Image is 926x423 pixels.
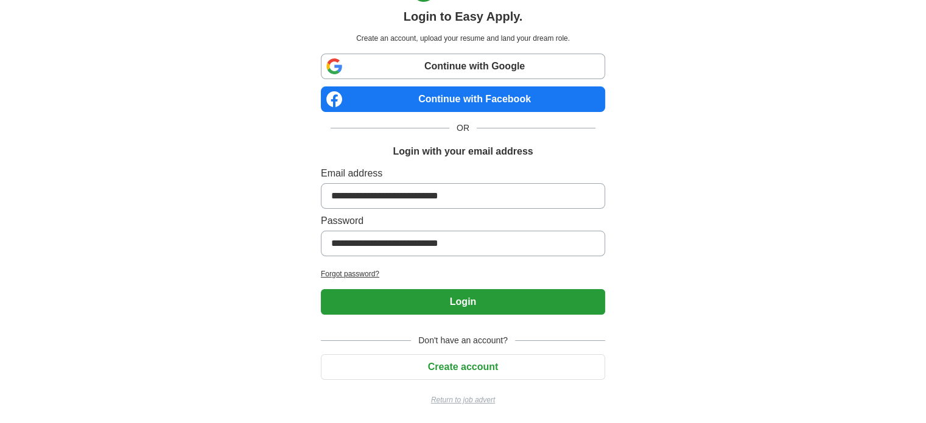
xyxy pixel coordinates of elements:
[321,214,605,228] label: Password
[393,144,533,159] h1: Login with your email address
[411,334,515,347] span: Don't have an account?
[321,86,605,112] a: Continue with Facebook
[321,166,605,181] label: Email address
[321,54,605,79] a: Continue with Google
[321,289,605,315] button: Login
[449,122,477,135] span: OR
[321,268,605,279] a: Forgot password?
[321,354,605,380] button: Create account
[323,33,603,44] p: Create an account, upload your resume and land your dream role.
[321,394,605,405] a: Return to job advert
[404,7,523,26] h1: Login to Easy Apply.
[321,362,605,372] a: Create account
